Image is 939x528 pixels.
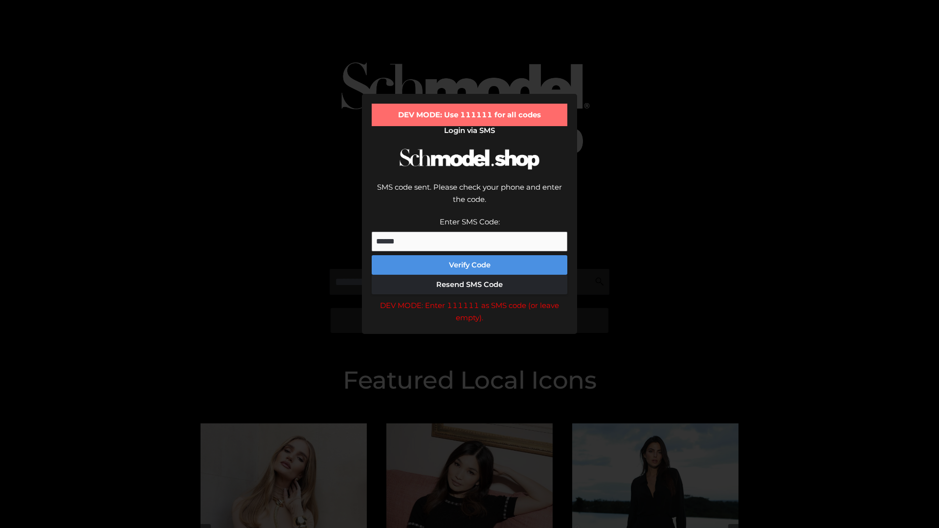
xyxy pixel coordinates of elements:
h2: Login via SMS [372,126,567,135]
div: SMS code sent. Please check your phone and enter the code. [372,181,567,216]
img: Schmodel Logo [396,140,543,178]
button: Resend SMS Code [372,275,567,294]
button: Verify Code [372,255,567,275]
div: DEV MODE: Enter 111111 as SMS code (or leave empty). [372,299,567,324]
div: DEV MODE: Use 111111 for all codes [372,104,567,126]
label: Enter SMS Code: [440,217,500,226]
